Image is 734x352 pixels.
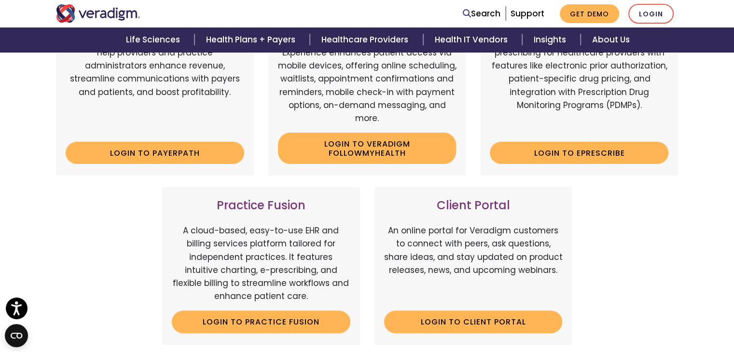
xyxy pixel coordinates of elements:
p: A cloud-based, easy-to-use EHR and billing services platform tailored for independent practices. ... [172,224,350,303]
a: Login to Veradigm FollowMyHealth [278,133,457,164]
h3: Practice Fusion [172,199,350,213]
a: Support [511,8,544,19]
a: About Us [581,27,641,52]
a: Get Demo [560,4,619,23]
a: Login [628,4,674,24]
img: Veradigm logo [56,4,140,23]
p: An online portal for Veradigm customers to connect with peers, ask questions, share ideas, and st... [384,224,563,303]
a: Login to ePrescribe [490,142,668,164]
p: A comprehensive solution that simplifies prescribing for healthcare providers with features like ... [490,33,668,135]
button: Open CMP widget [5,324,28,347]
p: Veradigm FollowMyHealth's Mobile Patient Experience enhances patient access via mobile devices, o... [278,33,457,125]
a: Search [463,7,500,20]
a: Health IT Vendors [423,27,522,52]
a: Healthcare Providers [310,27,423,52]
a: Login to Practice Fusion [172,311,350,333]
a: Login to Payerpath [66,142,244,164]
a: Login to Client Portal [384,311,563,333]
h3: Client Portal [384,199,563,213]
a: Health Plans + Payers [194,27,310,52]
a: Insights [522,27,581,52]
a: Life Sciences [114,27,194,52]
p: Web-based, user-friendly solutions that help providers and practice administrators enhance revenu... [66,33,244,135]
